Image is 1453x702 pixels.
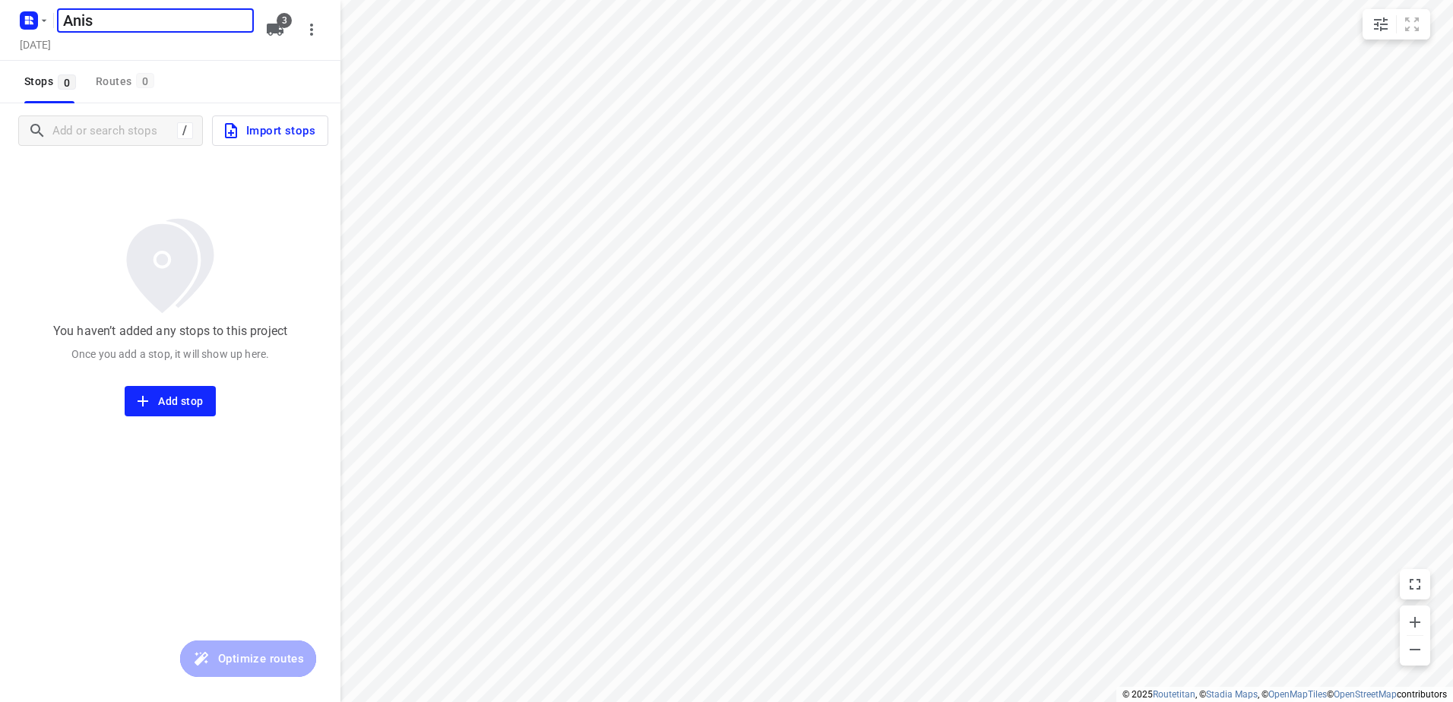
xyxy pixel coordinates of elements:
span: 0 [58,74,76,90]
button: Add stop [125,386,215,416]
span: 0 [136,73,154,88]
button: Optimize routes [180,640,316,677]
span: Add stop [137,392,203,411]
p: You haven’t added any stops to this project [53,322,287,340]
a: Routetitan [1153,689,1195,700]
li: © 2025 , © , © © contributors [1122,689,1447,700]
input: Add or search stops [52,119,177,143]
div: small contained button group [1363,9,1430,40]
div: Routes [96,72,159,91]
button: More [296,14,327,45]
a: OpenStreetMap [1334,689,1397,700]
button: 3 [260,14,290,45]
div: / [177,122,193,139]
p: Once you add a stop, it will show up here. [71,346,269,362]
span: Import stops [222,121,315,141]
span: 3 [277,13,292,28]
span: Stops [24,72,81,91]
h5: Project date [14,36,57,53]
a: Import stops [203,115,328,146]
button: Import stops [212,115,328,146]
a: Stadia Maps [1206,689,1258,700]
button: Map settings [1366,9,1396,40]
a: OpenMapTiles [1268,689,1327,700]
